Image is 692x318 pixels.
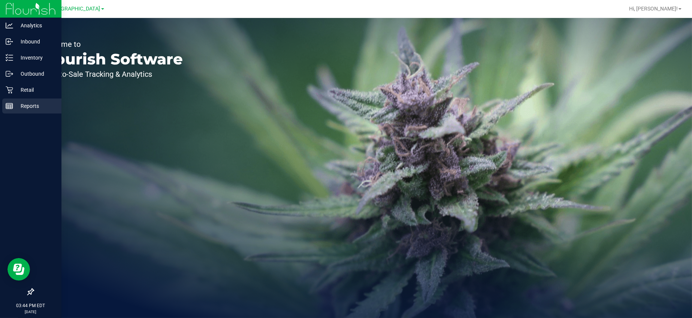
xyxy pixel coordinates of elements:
[6,70,13,78] inline-svg: Outbound
[13,85,58,94] p: Retail
[3,302,58,309] p: 03:44 PM EDT
[6,102,13,110] inline-svg: Reports
[13,102,58,110] p: Reports
[13,53,58,62] p: Inventory
[13,37,58,46] p: Inbound
[7,258,30,281] iframe: Resource center
[13,69,58,78] p: Outbound
[40,40,183,48] p: Welcome to
[6,54,13,61] inline-svg: Inventory
[49,6,100,12] span: [GEOGRAPHIC_DATA]
[629,6,678,12] span: Hi, [PERSON_NAME]!
[6,86,13,94] inline-svg: Retail
[40,52,183,67] p: Flourish Software
[6,38,13,45] inline-svg: Inbound
[13,21,58,30] p: Analytics
[40,70,183,78] p: Seed-to-Sale Tracking & Analytics
[6,22,13,29] inline-svg: Analytics
[3,309,58,315] p: [DATE]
